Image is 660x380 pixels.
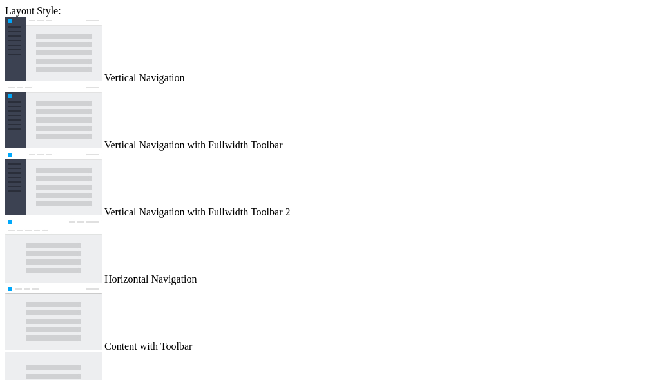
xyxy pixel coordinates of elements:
img: vertical-nav-with-full-toolbar.jpg [5,84,102,148]
img: content-with-toolbar.jpg [5,285,102,350]
img: horizontal-nav.jpg [5,218,102,283]
span: Vertical Navigation [104,72,185,83]
div: Layout Style: [5,5,655,17]
span: Content with Toolbar [104,341,192,352]
md-radio-button: Horizontal Navigation [5,218,655,285]
md-radio-button: Vertical Navigation with Fullwidth Toolbar [5,84,655,151]
span: Vertical Navigation with Fullwidth Toolbar 2 [104,206,291,217]
img: vertical-nav-with-full-toolbar-2.jpg [5,151,102,215]
img: vertical-nav.jpg [5,17,102,81]
md-radio-button: Content with Toolbar [5,285,655,352]
md-radio-button: Vertical Navigation [5,17,655,84]
md-radio-button: Vertical Navigation with Fullwidth Toolbar 2 [5,151,655,218]
span: Horizontal Navigation [104,274,197,285]
span: Vertical Navigation with Fullwidth Toolbar [104,139,283,150]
